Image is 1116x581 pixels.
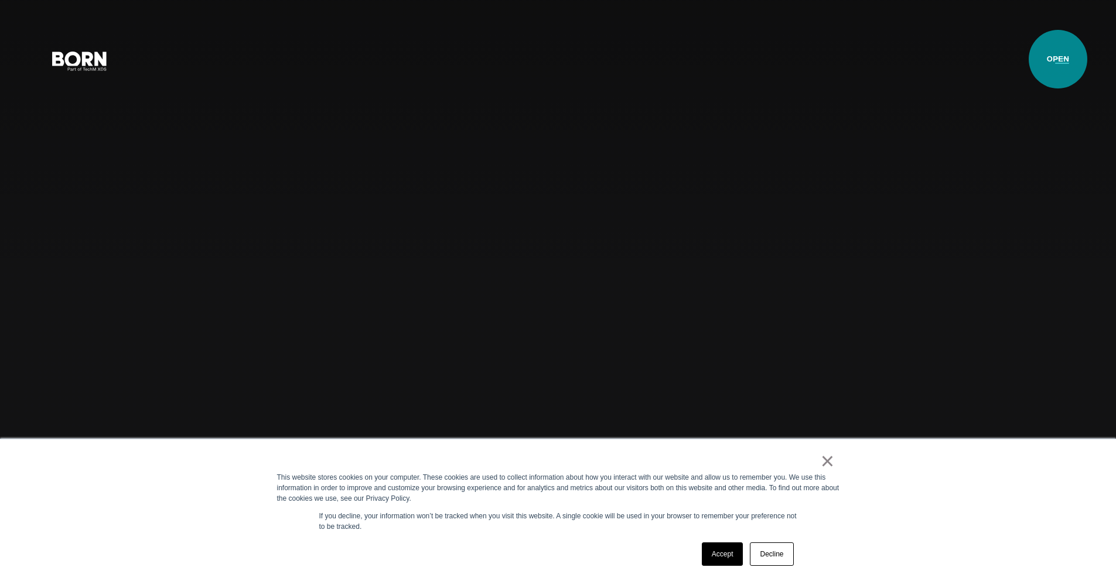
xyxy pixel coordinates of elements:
[750,542,793,566] a: Decline
[277,472,839,504] div: This website stores cookies on your computer. These cookies are used to collect information about...
[1048,48,1076,73] button: Open
[319,511,797,532] p: If you decline, your information won’t be tracked when you visit this website. A single cookie wi...
[702,542,743,566] a: Accept
[821,456,835,466] a: ×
